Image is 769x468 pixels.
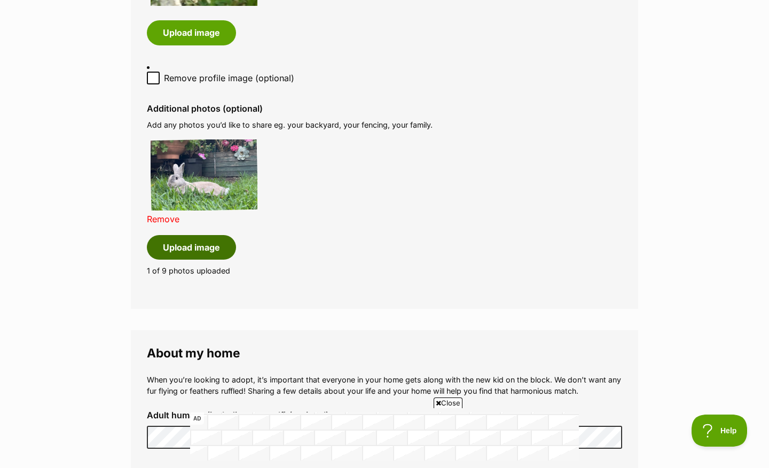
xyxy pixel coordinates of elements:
label: Additional photos (optional) [147,104,622,113]
iframe: Help Scout Beacon - Open [692,415,748,447]
p: 1 of 9 photos uploaded [147,265,622,276]
label: Adult humans (including yourself) (optional) [147,410,622,420]
span: AD [190,412,204,425]
img: dj4pdxadadnujvtkffhd.jpg [151,139,257,210]
p: When you’re looking to adopt, it’s important that everyone in your home gets along with the new k... [147,374,622,397]
legend: About my home [147,346,622,360]
a: Remove [147,214,179,224]
button: Upload image [147,20,236,45]
span: Close [434,397,462,408]
button: Upload image [147,235,236,260]
span: Remove profile image (optional) [164,72,294,84]
p: Add any photos you’d like to share eg. your backyard, your fencing, your family. [147,119,622,130]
